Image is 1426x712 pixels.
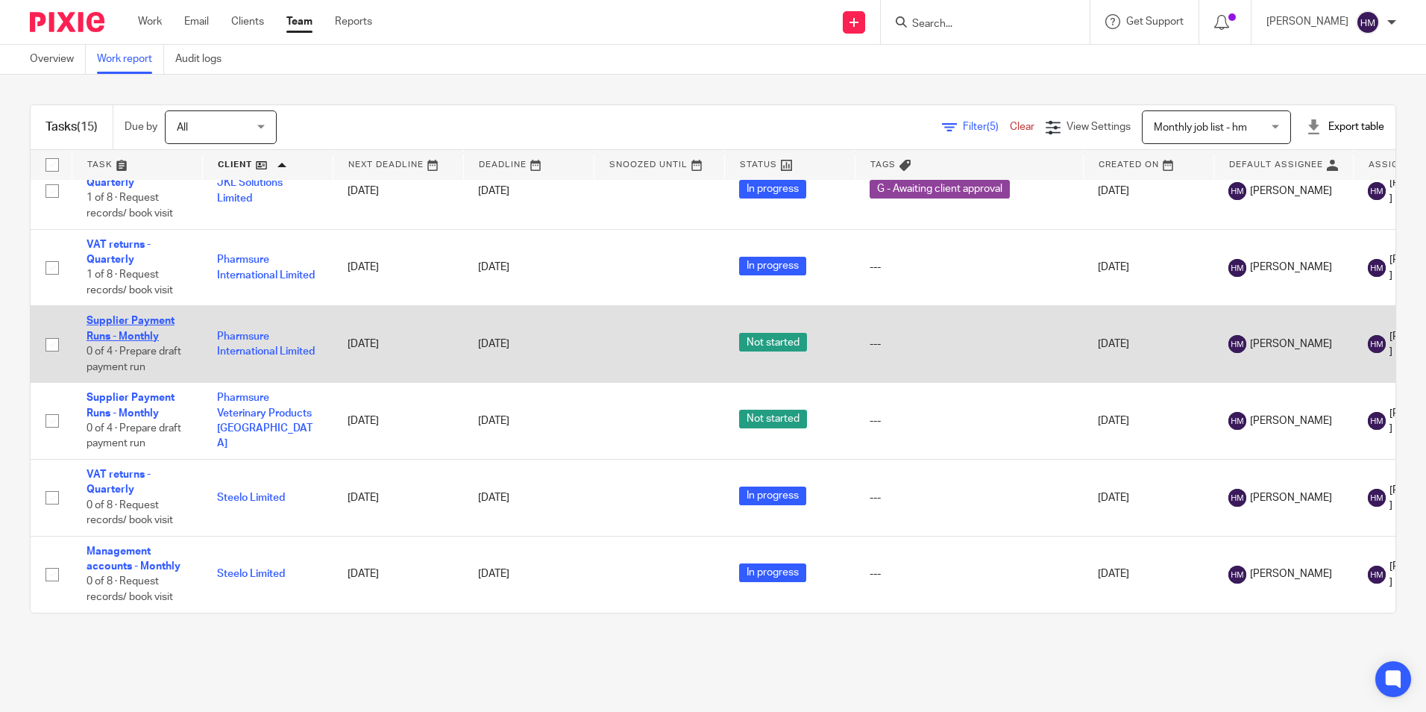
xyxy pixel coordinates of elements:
a: Clear [1010,122,1034,132]
td: [DATE] [1083,383,1213,460]
div: --- [870,490,1068,505]
div: [DATE] [478,260,579,275]
span: Not started [739,333,807,352]
a: Supplier Payment Runs - Monthly [87,393,175,418]
a: Pharmsure International Limited [217,331,315,357]
div: [DATE] [478,337,579,352]
a: Steelo Limited [217,493,285,503]
span: [PERSON_NAME] [1250,490,1332,505]
span: (5) [987,122,999,132]
p: [PERSON_NAME] [1266,14,1348,29]
td: [DATE] [333,536,463,612]
a: Supplier Payment Runs - Monthly [87,316,175,341]
a: Pharmsure International Limited [217,254,315,280]
span: 1 of 8 · Request records/ book visit [87,193,173,219]
span: 0 of 8 · Request records/ book visit [87,500,173,526]
div: [DATE] [478,490,579,505]
td: [DATE] [333,383,463,460]
img: svg%3E [1228,412,1246,430]
div: --- [870,413,1068,428]
span: In progress [739,257,806,275]
td: [DATE] [333,152,463,229]
td: [DATE] [333,459,463,536]
img: svg%3E [1228,182,1246,200]
a: JKL Solutions Limited [217,178,283,203]
a: Pharmsure Veterinary Products [GEOGRAPHIC_DATA] [217,393,312,449]
div: [DATE] [478,184,579,199]
img: Pixie [30,12,104,32]
a: VAT returns - Quarterly [87,469,151,495]
td: [DATE] [1083,536,1213,612]
a: Work report [97,45,164,74]
span: Tags [870,160,896,169]
a: Reports [335,14,372,29]
img: svg%3E [1368,412,1386,430]
td: [DATE] [1083,152,1213,229]
span: 0 of 4 · Prepare draft payment run [87,346,181,372]
div: [DATE] [478,566,579,581]
span: [PERSON_NAME] [1250,566,1332,581]
span: Filter [963,122,1010,132]
div: --- [870,260,1068,275]
span: [PERSON_NAME] [1250,260,1332,275]
div: --- [870,566,1068,581]
p: Due by [125,119,157,134]
span: Not started [739,410,807,428]
img: svg%3E [1368,566,1386,584]
a: Steelo Limited [217,569,285,579]
span: In progress [739,563,806,582]
img: svg%3E [1228,566,1246,584]
td: [DATE] [1083,459,1213,536]
a: Email [184,14,209,29]
span: 0 of 8 · Request records/ book visit [87,577,173,603]
a: VAT returns - Quarterly [87,240,151,265]
td: [DATE] [1083,306,1213,383]
a: Overview [30,45,86,74]
span: [PERSON_NAME] [1250,184,1332,199]
h1: Tasks [45,119,98,135]
span: In progress [739,180,806,199]
span: G - Awaiting client approval [870,180,1010,199]
span: 1 of 8 · Request records/ book visit [87,270,173,296]
td: [DATE] [333,306,463,383]
span: All [177,122,188,133]
td: [DATE] [333,229,463,306]
a: Audit logs [175,45,233,74]
span: [PERSON_NAME] [1250,413,1332,428]
span: In progress [739,487,806,505]
span: (15) [77,121,98,133]
img: svg%3E [1356,10,1380,34]
span: View Settings [1067,122,1131,132]
a: Work [138,14,162,29]
div: --- [870,337,1068,352]
span: Monthly job list - hm [1154,122,1247,133]
a: Clients [231,14,264,29]
img: svg%3E [1228,489,1246,507]
img: svg%3E [1368,259,1386,277]
img: svg%3E [1368,489,1386,507]
td: [DATE] [1083,229,1213,306]
img: svg%3E [1228,335,1246,353]
div: [DATE] [478,413,579,428]
img: svg%3E [1368,182,1386,200]
img: svg%3E [1228,259,1246,277]
span: Get Support [1126,16,1184,27]
span: 0 of 4 · Prepare draft payment run [87,423,181,449]
input: Search [911,18,1045,31]
a: Management accounts - Monthly [87,546,180,572]
a: Team [286,14,312,29]
span: [PERSON_NAME] [1250,337,1332,352]
div: Export table [1306,119,1384,134]
img: svg%3E [1368,335,1386,353]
